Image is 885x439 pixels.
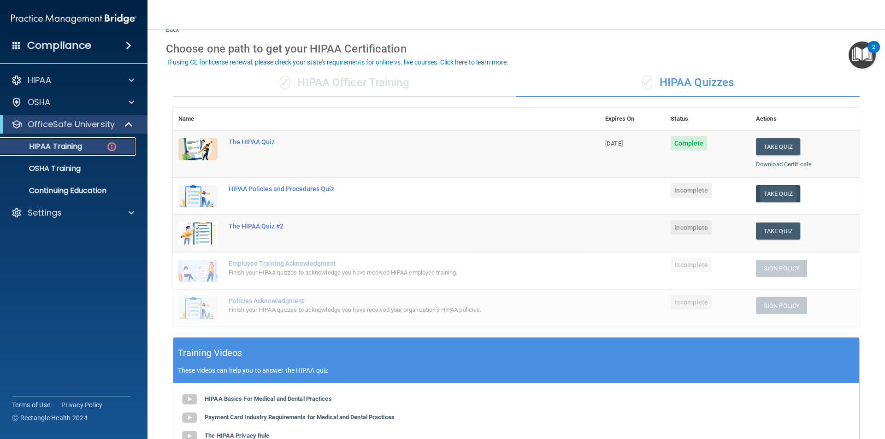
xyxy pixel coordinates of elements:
[849,41,876,69] button: Open Resource Center, 2 new notifications
[28,119,115,130] p: OfficeSafe University
[11,207,134,218] a: Settings
[106,141,118,152] img: danger-circle.6113f641.png
[178,345,242,361] h5: Training Videos
[839,375,874,410] iframe: Drift Widget Chat Controller
[229,297,554,304] div: Policies Acknowledgment
[750,108,860,130] th: Actions
[27,39,91,52] h4: Compliance
[229,222,554,230] div: The HIPAA Quiz #2
[665,108,750,130] th: Status
[229,185,554,193] div: HIPAA Policies and Procedures Quiz
[6,142,82,151] p: HIPAA Training
[671,183,712,198] span: Incomplete
[166,15,179,33] a: Back
[11,75,134,86] a: HIPAA
[167,59,508,65] div: If using CE for license renewal, please check your state's requirements for online vs. live cours...
[28,75,51,86] p: HIPAA
[756,222,800,240] button: Take Quiz
[756,297,807,314] button: Sign Policy
[605,140,623,147] span: [DATE]
[205,432,269,439] b: The HIPAA Privacy Rule
[166,35,867,62] div: Choose one path to get your HIPAA Certification
[61,400,103,410] a: Privacy Policy
[642,76,652,89] span: ✓
[6,186,132,195] p: Continuing Education
[229,138,554,146] div: The HIPAA Quiz
[229,304,554,316] div: Finish your HIPAA quizzes to acknowledge you have received your organization’s HIPAA policies.
[756,185,800,202] button: Take Quiz
[671,136,707,151] span: Complete
[756,260,807,277] button: Sign Policy
[180,390,199,409] img: gray_youtube_icon.38fcd6cc.png
[178,367,855,374] p: These videos can help you to answer the HIPAA quiz
[11,10,136,28] img: PMB logo
[756,161,812,168] a: Download Certificate
[280,76,290,89] span: ✓
[229,267,554,278] div: Finish your HIPAA quizzes to acknowledge you have received HIPAA employee training.
[12,413,88,422] span: Ⓒ Rectangle Health 2024
[11,119,134,130] a: OfficeSafe University
[173,69,516,97] div: HIPAA Officer Training
[756,138,800,155] button: Take Quiz
[11,97,134,108] a: OSHA
[229,260,554,267] div: Employee Training Acknowledgment
[516,69,860,97] div: HIPAA Quizzes
[205,395,332,402] b: HIPAA Basics For Medical and Dental Practices
[6,164,81,173] p: OSHA Training
[180,409,199,427] img: gray_youtube_icon.38fcd6cc.png
[205,414,395,421] b: Payment Card Industry Requirements for Medical and Dental Practices
[671,258,712,272] span: Incomplete
[28,97,51,108] p: OSHA
[600,108,665,130] th: Expires On
[173,108,223,130] th: Name
[12,400,50,410] a: Terms of Use
[671,295,712,310] span: Incomplete
[28,207,62,218] p: Settings
[872,47,875,59] div: 2
[166,58,510,67] button: If using CE for license renewal, please check your state's requirements for online vs. live cours...
[671,220,712,235] span: Incomplete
